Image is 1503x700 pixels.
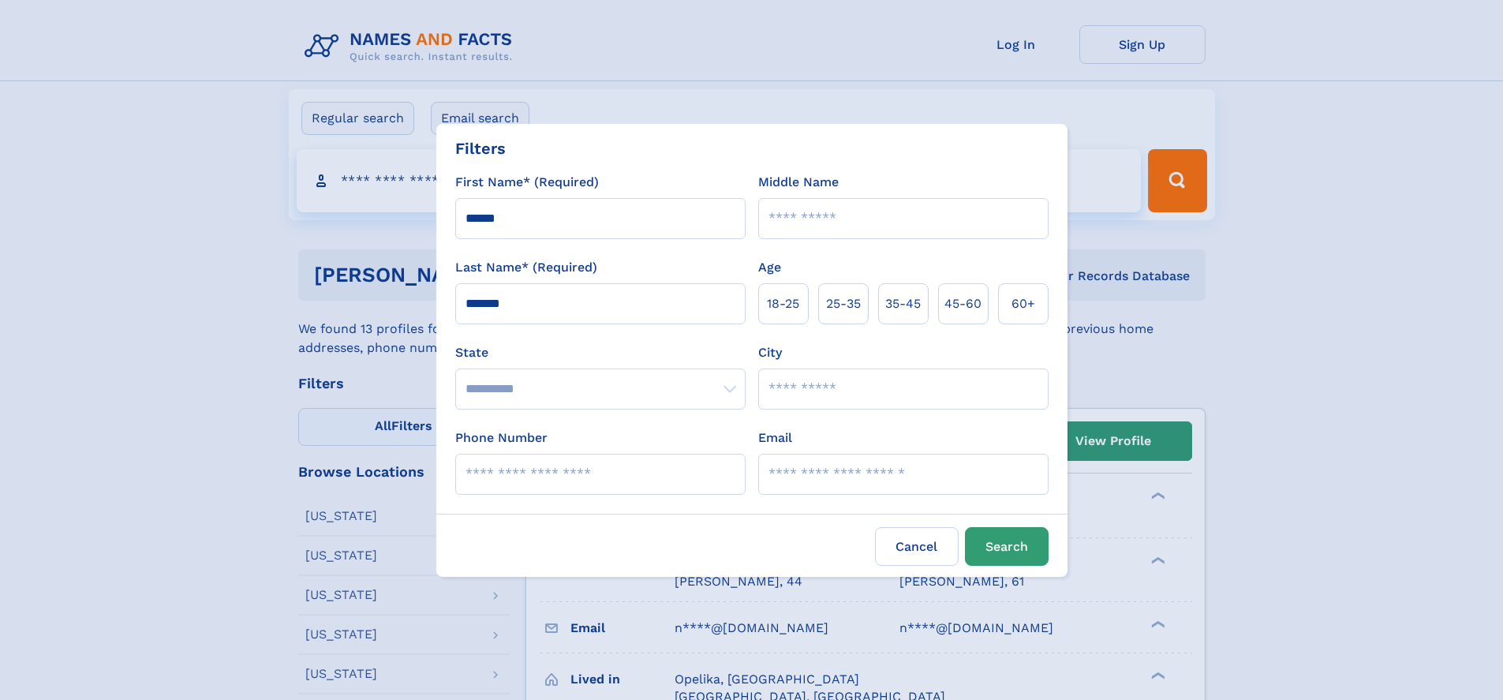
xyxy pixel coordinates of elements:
label: State [455,343,746,362]
button: Search [965,527,1049,566]
span: 60+ [1011,294,1035,313]
span: 18‑25 [767,294,799,313]
span: 35‑45 [885,294,921,313]
label: Last Name* (Required) [455,258,597,277]
label: First Name* (Required) [455,173,599,192]
span: 45‑60 [944,294,981,313]
label: City [758,343,782,362]
label: Age [758,258,781,277]
label: Middle Name [758,173,839,192]
label: Email [758,429,792,447]
span: 25‑35 [826,294,861,313]
label: Phone Number [455,429,548,447]
label: Cancel [875,527,959,566]
div: Filters [455,137,506,160]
